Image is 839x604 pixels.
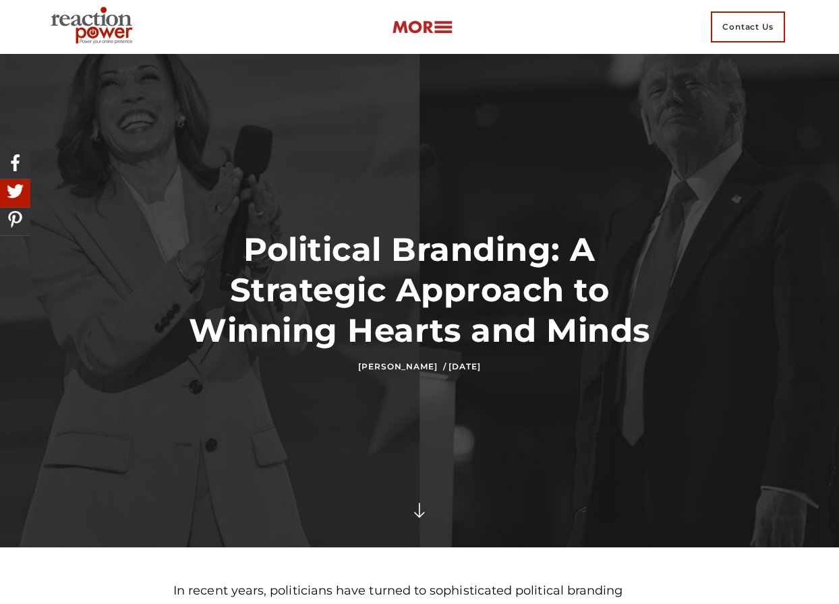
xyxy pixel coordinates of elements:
[449,361,480,371] time: [DATE]
[45,3,143,51] img: Executive Branding | Personal Branding Agency
[3,208,27,231] img: Share On Pinterest
[173,229,666,351] h1: Political Branding: A Strategic Approach to Winning Hearts and Minds
[358,361,446,371] a: [PERSON_NAME] /
[3,179,27,203] img: Share On Twitter
[3,151,27,175] img: Share On Facebook
[711,11,785,42] span: Contact Us
[392,20,453,35] img: more-btn.png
